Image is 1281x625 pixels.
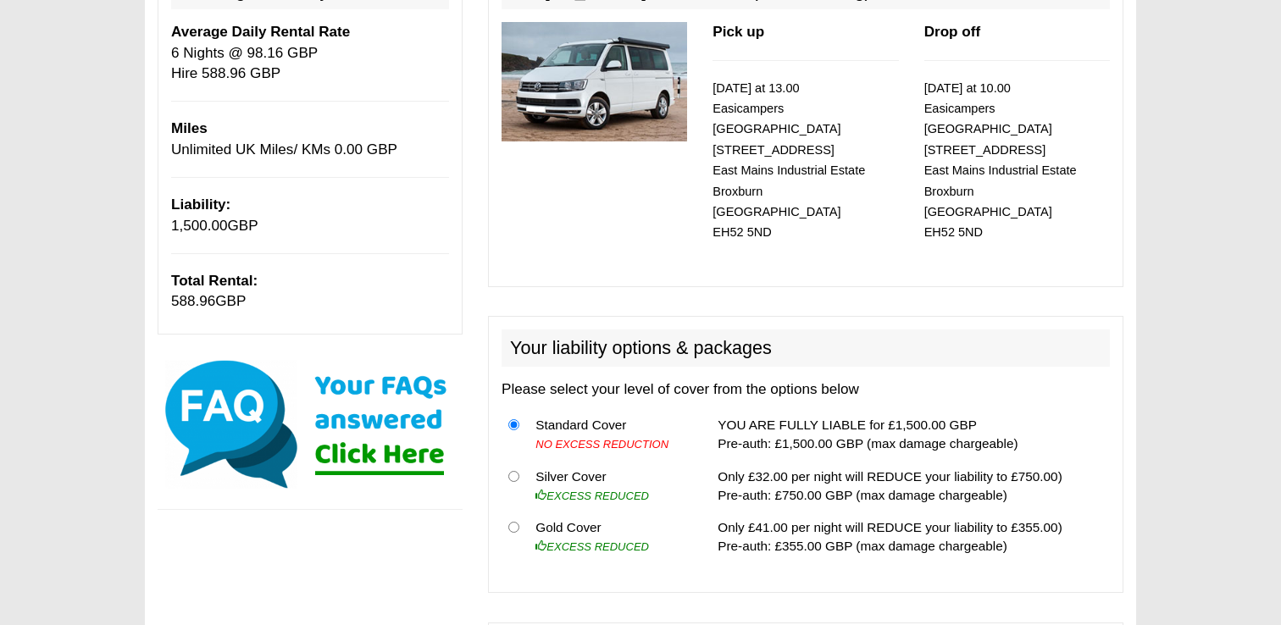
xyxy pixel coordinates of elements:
[529,460,691,512] td: Silver Cover
[529,409,691,461] td: Standard Cover
[711,512,1110,562] td: Only £41.00 per night will REDUCE your liability to £355.00) Pre-auth: £355.00 GBP (max damage ch...
[171,218,228,234] span: 1,500.00
[713,81,865,240] small: [DATE] at 13.00 Easicampers [GEOGRAPHIC_DATA] [STREET_ADDRESS] East Mains Industrial Estate Broxb...
[924,24,980,40] b: Drop off
[171,293,215,309] span: 588.96
[502,22,687,141] img: 315.jpg
[171,271,449,312] p: GBP
[502,379,1110,400] p: Please select your level of cover from the options below
[711,409,1110,461] td: YOU ARE FULLY LIABLE for £1,500.00 GBP Pre-auth: £1,500.00 GBP (max damage chargeable)
[171,119,449,160] p: Unlimited UK Miles/ KMs 0.00 GBP
[711,460,1110,512] td: Only £32.00 per night will REDUCE your liability to £750.00) Pre-auth: £750.00 GBP (max damage ch...
[171,120,208,136] b: Miles
[171,22,449,84] p: 6 Nights @ 98.16 GBP Hire 588.96 GBP
[535,438,668,451] i: NO EXCESS REDUCTION
[535,489,649,502] i: EXCESS REDUCED
[535,540,649,553] i: EXCESS REDUCED
[171,196,230,213] b: Liability:
[713,24,764,40] b: Pick up
[924,81,1077,240] small: [DATE] at 10.00 Easicampers [GEOGRAPHIC_DATA] [STREET_ADDRESS] East Mains Industrial Estate Broxb...
[171,273,258,289] b: Total Rental:
[171,24,350,40] b: Average Daily Rental Rate
[158,357,463,492] img: Click here for our most common FAQs
[502,329,1110,367] h2: Your liability options & packages
[171,195,449,236] p: GBP
[529,512,691,562] td: Gold Cover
